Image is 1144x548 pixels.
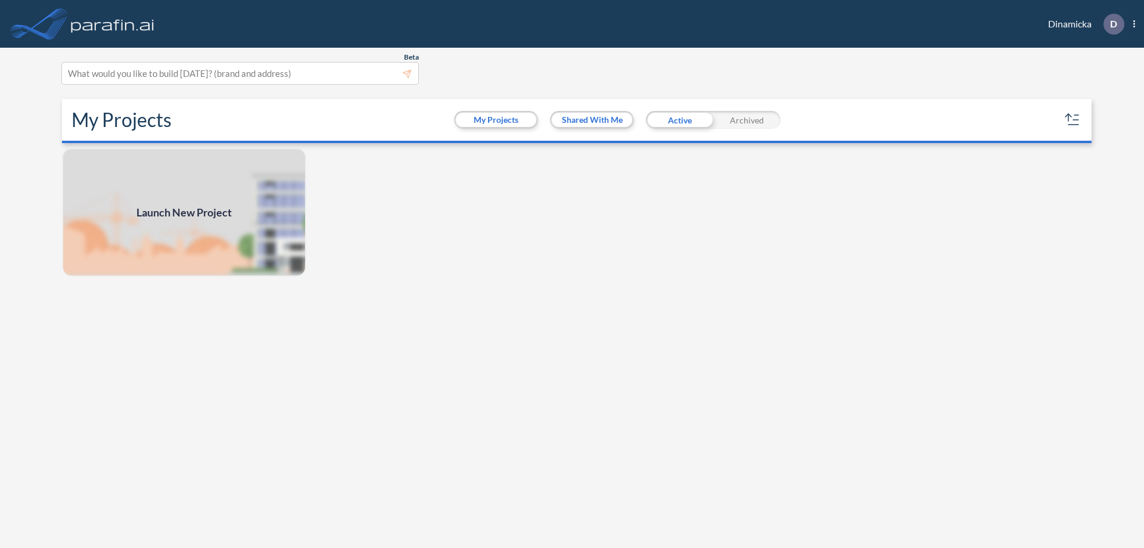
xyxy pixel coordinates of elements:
[646,111,713,129] div: Active
[1110,18,1117,29] p: D
[71,109,172,131] h2: My Projects
[136,205,232,221] span: Launch New Project
[404,52,419,62] span: Beta
[1030,14,1135,35] div: Dinamicka
[713,111,781,129] div: Archived
[1063,110,1082,129] button: sort
[69,12,157,36] img: logo
[62,148,306,277] a: Launch New Project
[62,148,306,277] img: add
[456,113,536,127] button: My Projects
[552,113,632,127] button: Shared With Me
